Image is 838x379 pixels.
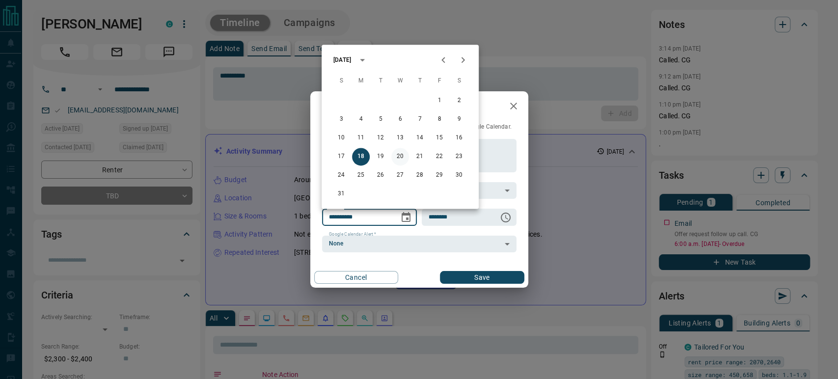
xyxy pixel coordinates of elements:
[354,52,371,68] button: calendar view is open, switch to year view
[431,166,448,184] button: 29
[332,185,350,203] button: 31
[329,231,376,238] label: Google Calendar Alert
[391,166,409,184] button: 27
[391,129,409,147] button: 13
[332,148,350,165] button: 17
[332,71,350,91] span: Sunday
[411,166,429,184] button: 28
[372,129,389,147] button: 12
[391,148,409,165] button: 20
[372,110,389,128] button: 5
[352,166,370,184] button: 25
[450,110,468,128] button: 9
[433,50,453,70] button: Previous month
[453,50,473,70] button: Next month
[333,55,351,64] div: [DATE]
[496,208,515,227] button: Choose time, selected time is 6:00 AM
[431,71,448,91] span: Friday
[332,129,350,147] button: 10
[332,110,350,128] button: 3
[352,71,370,91] span: Monday
[431,148,448,165] button: 22
[396,208,416,227] button: Choose date, selected date is Aug 18, 2025
[352,129,370,147] button: 11
[411,71,429,91] span: Thursday
[372,71,389,91] span: Tuesday
[391,71,409,91] span: Wednesday
[372,148,389,165] button: 19
[352,110,370,128] button: 4
[310,91,373,123] h2: Edit Task
[411,110,429,128] button: 7
[431,92,448,109] button: 1
[314,271,398,284] button: Cancel
[450,71,468,91] span: Saturday
[450,92,468,109] button: 2
[391,110,409,128] button: 6
[440,271,524,284] button: Save
[372,166,389,184] button: 26
[322,236,516,252] div: None
[332,166,350,184] button: 24
[411,148,429,165] button: 21
[411,129,429,147] button: 14
[352,148,370,165] button: 18
[431,110,448,128] button: 8
[450,166,468,184] button: 30
[431,129,448,147] button: 15
[450,148,468,165] button: 23
[450,129,468,147] button: 16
